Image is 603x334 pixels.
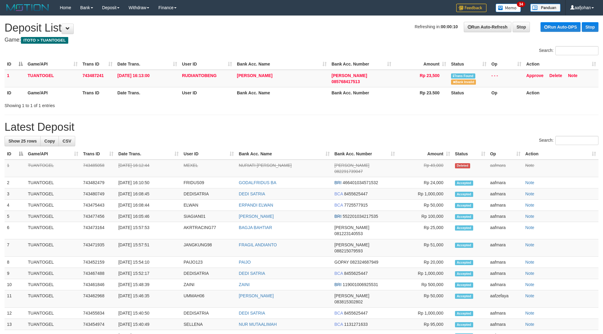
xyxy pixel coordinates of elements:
th: Status: activate to sort column ascending [449,59,489,70]
span: Accepted [455,311,473,316]
a: Note [525,322,534,327]
span: Copy 8455625447 to clipboard [344,311,368,315]
td: Rp 50,000 [397,200,453,211]
th: Action [524,87,598,98]
span: Copy 081223140553 to clipboard [335,231,363,236]
td: 9 [5,268,25,279]
td: aafmara [488,308,523,319]
a: DEDI SATRIA [239,271,265,276]
td: Rp 51,000 [397,239,453,257]
td: 5 [5,211,25,222]
td: TUANTOGEL [25,290,81,308]
span: BRI [335,282,342,287]
a: [PERSON_NAME] [237,73,272,78]
td: 743452159 [81,257,116,268]
td: aafmara [488,239,523,257]
h1: Latest Deposit [5,121,598,133]
th: Date Trans.: activate to sort column ascending [116,148,181,160]
td: aafmara [488,188,523,200]
td: 743462968 [81,290,116,308]
span: BCA [335,203,343,207]
a: Note [525,180,534,185]
td: [DATE] 15:40:50 [116,308,181,319]
strong: 00:00:10 [441,24,458,29]
td: TUANTOGEL [25,177,81,188]
td: Rp 25,000 [397,222,453,239]
th: User ID: activate to sort column ascending [181,148,236,160]
td: [DATE] 16:12:44 [116,160,181,177]
td: 743485058 [81,160,116,177]
td: 13 [5,319,25,330]
td: UMMAH06 [181,290,236,308]
a: Note [568,73,578,78]
a: BAGJA BAHTIAR [239,225,272,230]
td: 1 [5,70,25,87]
a: PAIJO [239,260,251,265]
span: Copy 8455625447 to clipboard [344,191,368,196]
th: Bank Acc. Name: activate to sort column ascending [236,148,332,160]
td: [DATE] 16:08:44 [116,200,181,211]
th: Trans ID [80,87,115,98]
span: ITOTO > TUANTOGEL [21,37,68,44]
th: Bank Acc. Name [234,87,329,98]
td: DEDISATRIA [181,188,236,200]
th: Trans ID: activate to sort column ascending [80,59,115,70]
a: Stop [513,22,530,32]
span: Copy [44,139,55,143]
td: 1 [5,160,25,177]
span: 34 [517,2,525,7]
img: panduan.png [530,4,561,12]
td: 743480749 [81,188,116,200]
th: Date Trans. [115,87,180,98]
td: Rp 100,000 [397,211,453,222]
td: [DATE] 15:54:10 [116,257,181,268]
span: BCA [335,311,343,315]
span: BCA [335,322,343,327]
td: ZAINI [181,279,236,290]
a: GODALFRIDUS BA [239,180,276,185]
td: DEDISATRIA [181,268,236,279]
a: Note [525,311,534,315]
td: aafmara [488,279,523,290]
td: 8 [5,257,25,268]
td: [DATE] 16:10:50 [116,177,181,188]
a: [PERSON_NAME] [239,214,274,219]
a: Note [525,271,534,276]
th: Game/API: activate to sort column ascending [25,148,81,160]
span: Copy 083815302802 to clipboard [335,299,363,304]
td: 10 [5,279,25,290]
th: Game/API [25,87,80,98]
span: Copy 552201034217535 to clipboard [343,214,378,219]
a: FRAGIL ANDIANTO [239,242,277,247]
td: Rp 24,000 [397,177,453,188]
div: Showing 1 to 1 of 1 entries [5,100,247,109]
span: Rp 23,500 [420,73,440,78]
td: [DATE] 16:08:45 [116,188,181,200]
th: Rp 23.500 [394,87,449,98]
span: CSV [62,139,71,143]
th: Status [449,87,489,98]
a: Run Auto-Refresh [464,22,511,32]
td: Rp 20,000 [397,257,453,268]
span: GOPAY [335,260,349,265]
span: BRI [335,214,342,219]
td: TUANTOGEL [25,279,81,290]
td: aafmara [488,177,523,188]
th: Trans ID: activate to sort column ascending [81,148,116,160]
span: 743487241 [83,73,104,78]
a: Note [525,163,534,168]
td: TUANTOGEL [25,70,80,87]
th: Bank Acc. Number: activate to sort column ascending [332,148,397,160]
td: aafmara [488,268,523,279]
span: RUDIANTOBENG [182,73,217,78]
th: Date Trans.: activate to sort column ascending [115,59,180,70]
td: aafmara [488,257,523,268]
td: MEXEL [181,160,236,177]
td: Rp 1,000,000 [397,188,453,200]
td: TUANTOGEL [25,257,81,268]
td: 743455834 [81,308,116,319]
span: Accepted [455,271,473,276]
span: [PERSON_NAME] [335,163,369,168]
td: Rp 50,000 [397,290,453,308]
td: [DATE] 15:40:49 [116,319,181,330]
